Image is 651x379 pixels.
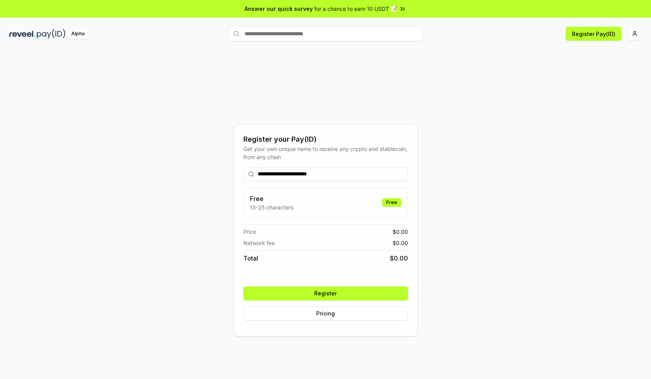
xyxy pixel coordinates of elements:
button: Register [243,286,408,300]
div: Free [382,198,401,207]
div: Register your Pay(ID) [243,134,408,145]
img: pay_id [37,29,65,39]
span: $ 0.00 [393,239,408,247]
h3: Free [250,194,293,203]
span: Price [243,228,256,236]
span: Network fee [243,239,275,247]
span: Answer our quick survey [245,5,313,13]
div: Get your own unique name to receive any crypto and stablecoin, from any chain [243,145,408,161]
span: $ 0.00 [393,228,408,236]
span: $ 0.00 [390,254,408,263]
p: 13-25 characters [250,203,293,211]
div: Alpha [67,29,89,39]
button: Pricing [243,307,408,321]
span: for a chance to earn 10 USDT 📝 [314,5,397,13]
img: reveel_dark [9,29,35,39]
span: Total [243,254,258,263]
button: Register Pay(ID) [566,27,622,41]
